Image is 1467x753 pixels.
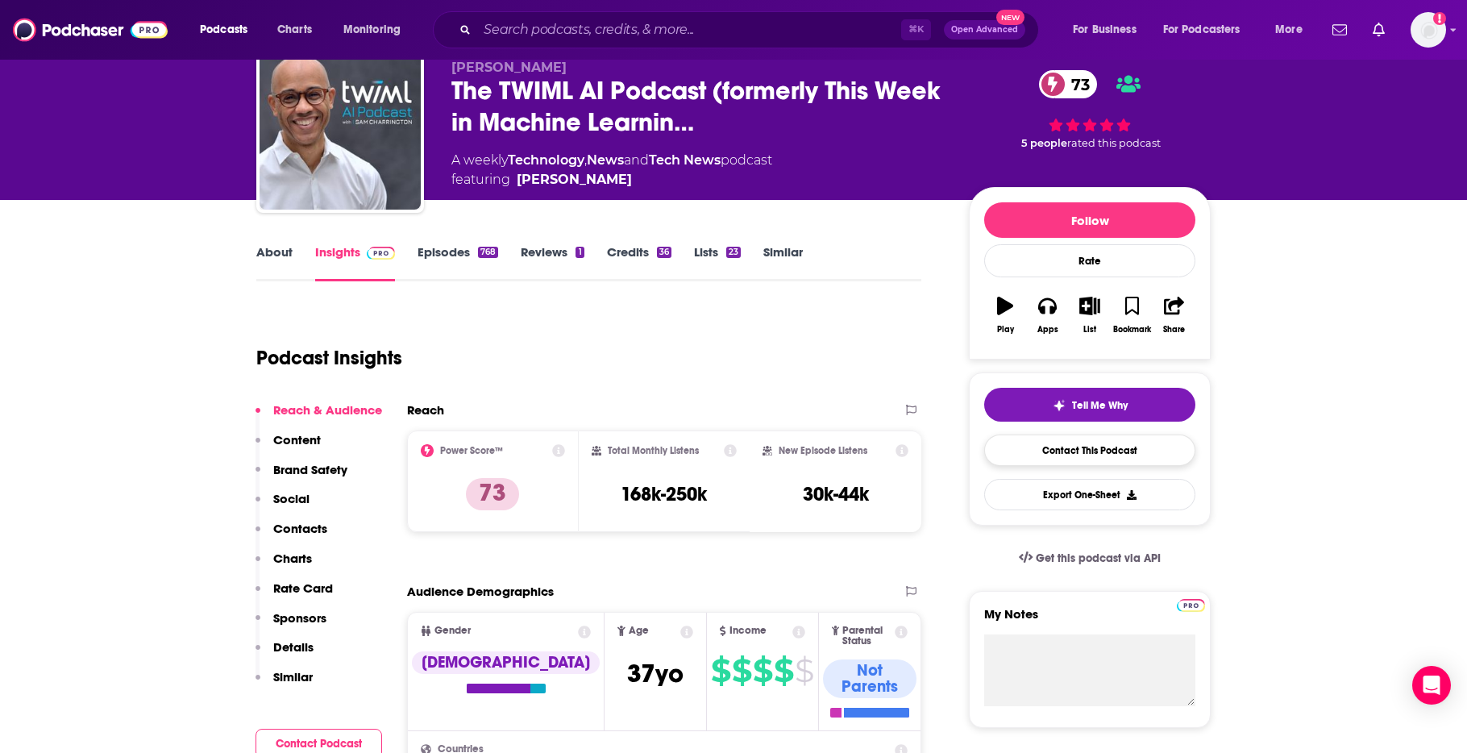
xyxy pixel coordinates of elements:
a: Episodes768 [418,244,498,281]
a: Contact This Podcast [984,435,1195,466]
div: 1 [576,247,584,258]
img: Podchaser Pro [367,247,395,260]
button: Rate Card [256,580,333,610]
span: , [584,152,587,168]
span: rated this podcast [1067,137,1161,149]
svg: Add a profile image [1433,12,1446,25]
a: Charts [267,17,322,43]
div: 73 5 peoplerated this podcast [969,60,1211,160]
img: tell me why sparkle [1053,399,1066,412]
p: Sponsors [273,610,326,626]
span: Open Advanced [951,26,1018,34]
div: List [1083,325,1096,335]
div: Bookmark [1113,325,1151,335]
button: Bookmark [1111,286,1153,344]
button: List [1069,286,1111,344]
span: Monitoring [343,19,401,41]
button: Content [256,432,321,462]
span: Tell Me Why [1072,399,1128,412]
h3: 30k-44k [803,482,869,506]
span: featuring [451,170,772,189]
a: 73 [1039,70,1098,98]
p: Charts [273,551,312,566]
label: My Notes [984,606,1195,634]
button: Brand Safety [256,462,347,492]
a: Show notifications dropdown [1366,16,1391,44]
p: 73 [466,478,519,510]
p: Contacts [273,521,327,536]
a: Pro website [1177,597,1205,612]
button: Open AdvancedNew [944,20,1025,40]
div: Open Intercom Messenger [1412,666,1451,705]
button: open menu [1153,17,1264,43]
span: Get this podcast via API [1036,551,1161,565]
button: open menu [1264,17,1323,43]
div: [DEMOGRAPHIC_DATA] [412,651,600,674]
span: Gender [434,626,471,636]
h1: Podcast Insights [256,346,402,370]
button: Apps [1026,286,1068,344]
button: open menu [1062,17,1157,43]
div: Share [1163,325,1185,335]
a: Tech News [649,152,721,168]
span: Age [629,626,649,636]
a: Get this podcast via API [1006,539,1174,578]
button: Export One-Sheet [984,479,1195,510]
p: Rate Card [273,580,333,596]
button: Play [984,286,1026,344]
a: InsightsPodchaser Pro [315,244,395,281]
img: Podchaser Pro [1177,599,1205,612]
div: Play [997,325,1014,335]
span: $ [774,658,793,684]
p: Similar [273,669,313,684]
span: Charts [277,19,312,41]
h2: Power Score™ [440,445,503,456]
span: 5 people [1021,137,1067,149]
a: Lists23 [694,244,741,281]
a: Credits36 [607,244,671,281]
span: More [1275,19,1303,41]
span: ⌘ K [901,19,931,40]
a: News [587,152,624,168]
p: Content [273,432,321,447]
a: Technology [508,152,584,168]
a: Similar [763,244,803,281]
span: Logged in as kindrieri [1411,12,1446,48]
p: Brand Safety [273,462,347,477]
p: Details [273,639,314,655]
p: Social [273,491,310,506]
div: 23 [726,247,741,258]
div: 36 [657,247,671,258]
input: Search podcasts, credits, & more... [477,17,901,43]
button: Similar [256,669,313,699]
span: Income [729,626,767,636]
button: Follow [984,202,1195,238]
p: Reach & Audience [273,402,382,418]
a: About [256,244,293,281]
div: Rate [984,244,1195,277]
span: 73 [1055,70,1098,98]
span: For Podcasters [1163,19,1241,41]
span: New [996,10,1025,25]
span: $ [795,658,813,684]
button: Charts [256,551,312,580]
span: 37 yo [627,658,684,689]
h2: New Episode Listens [779,445,867,456]
div: Apps [1037,325,1058,335]
button: tell me why sparkleTell Me Why [984,388,1195,422]
div: Search podcasts, credits, & more... [448,11,1054,48]
img: The TWIML AI Podcast (formerly This Week in Machine Learning & Artificial Intelligence) [260,48,421,210]
button: Sponsors [256,610,326,640]
span: Podcasts [200,19,247,41]
div: 768 [478,247,498,258]
h2: Reach [407,402,444,418]
h2: Total Monthly Listens [608,445,699,456]
a: Reviews1 [521,244,584,281]
button: Share [1153,286,1195,344]
span: and [624,152,649,168]
a: Show notifications dropdown [1326,16,1353,44]
img: Podchaser - Follow, Share and Rate Podcasts [13,15,168,45]
button: Contacts [256,521,327,551]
